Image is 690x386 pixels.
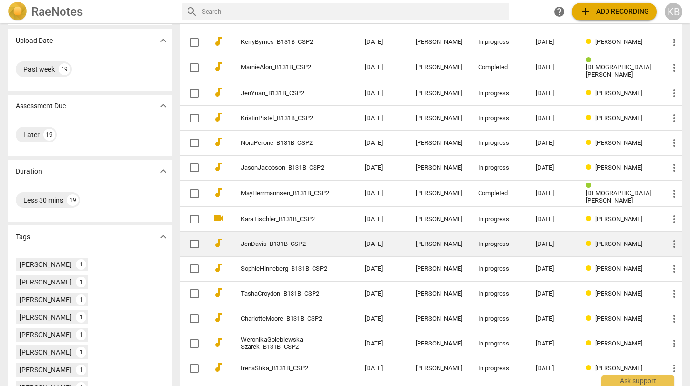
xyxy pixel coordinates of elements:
td: [DATE] [357,207,408,232]
div: [PERSON_NAME] [20,347,72,357]
div: [PERSON_NAME] [416,265,462,273]
p: Assessment Due [16,101,66,111]
span: audiotrack [212,287,224,299]
span: videocam [212,212,224,224]
div: [PERSON_NAME] [416,340,462,347]
span: more_vert [669,288,680,300]
div: In progress [478,290,520,298]
td: [DATE] [357,156,408,181]
span: more_vert [669,87,680,99]
div: In progress [478,164,520,172]
p: Upload Date [16,36,53,46]
div: 1 [76,365,86,375]
span: [PERSON_NAME] [595,290,642,297]
span: [PERSON_NAME] [595,240,642,247]
div: [PERSON_NAME] [416,39,462,46]
span: add [580,6,591,18]
div: [PERSON_NAME] [20,277,72,287]
div: 1 [76,312,86,323]
a: KerryByrnes_B131B_CSP2 [241,39,330,46]
a: KristinPistel_B131B_CSP2 [241,115,330,122]
div: [PERSON_NAME] [20,365,72,375]
span: more_vert [669,112,680,124]
span: [PERSON_NAME] [595,38,642,45]
div: [PERSON_NAME] [416,64,462,71]
span: help [553,6,565,18]
span: audiotrack [212,187,224,199]
div: Past week [23,64,55,74]
span: Review status: in progress [586,265,595,272]
button: Upload [572,3,657,20]
span: Review status: in progress [586,290,595,297]
span: audiotrack [212,337,224,348]
div: [PERSON_NAME] [416,140,462,147]
div: [PERSON_NAME] [20,330,72,340]
span: Review status: in progress [586,340,595,347]
a: JenDavis_B131B_CSP2 [241,241,330,248]
span: [PERSON_NAME] [595,139,642,146]
span: Review status: completed [586,182,595,189]
a: SophieHinneberg_B131B_CSP2 [241,265,330,273]
span: more_vert [669,137,680,149]
span: more_vert [669,162,680,174]
td: [DATE] [357,232,408,257]
span: audiotrack [212,36,224,47]
a: CharlotteMoore_B131B_CSP2 [241,315,330,323]
div: In progress [478,241,520,248]
span: audiotrack [212,262,224,274]
span: more_vert [669,313,680,325]
div: [DATE] [536,164,570,172]
div: [PERSON_NAME] [20,312,72,322]
a: KaraTischler_B131B_CSP2 [241,216,330,223]
span: more_vert [669,213,680,225]
span: audiotrack [212,312,224,324]
span: [DEMOGRAPHIC_DATA][PERSON_NAME] [586,63,651,78]
span: Review status: in progress [586,365,595,372]
div: [PERSON_NAME] [416,164,462,172]
a: NoraPerone_B131B_CSP2 [241,140,330,147]
div: [DATE] [536,216,570,223]
a: MayHerrmannsen_B131B_CSP2 [241,190,330,197]
span: [PERSON_NAME] [595,365,642,372]
div: Later [23,130,40,140]
h2: RaeNotes [31,5,83,19]
div: [DATE] [536,315,570,323]
td: [DATE] [357,30,408,55]
a: MarnieAlon_B131B_CSP2 [241,64,330,71]
td: [DATE] [357,306,408,331]
div: [PERSON_NAME] [20,295,72,305]
div: [PERSON_NAME] [416,216,462,223]
button: Show more [156,229,170,244]
span: [PERSON_NAME] [595,340,642,347]
div: [PERSON_NAME] [416,241,462,248]
span: Review status: in progress [586,240,595,247]
span: more_vert [669,188,680,200]
input: Search [202,4,505,20]
div: [DATE] [536,90,570,97]
img: Logo [8,2,27,21]
p: Tags [16,232,30,242]
div: 1 [76,277,86,287]
span: [PERSON_NAME] [595,265,642,272]
td: [DATE] [357,282,408,306]
div: [DATE] [536,190,570,197]
div: 1 [76,259,86,270]
span: audiotrack [212,237,224,249]
span: audiotrack [212,362,224,373]
p: Duration [16,166,42,177]
span: more_vert [669,263,680,275]
td: [DATE] [357,356,408,381]
div: In progress [478,39,520,46]
span: more_vert [669,62,680,74]
div: [PERSON_NAME] [416,365,462,372]
td: [DATE] [357,81,408,106]
span: Review status: in progress [586,215,595,223]
div: [PERSON_NAME] [416,90,462,97]
div: In progress [478,90,520,97]
div: [PERSON_NAME] [416,315,462,323]
a: JenYuan_B131B_CSP2 [241,90,330,97]
span: audiotrack [212,61,224,73]
div: 1 [76,347,86,358]
span: audiotrack [212,161,224,173]
div: In progress [478,265,520,273]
